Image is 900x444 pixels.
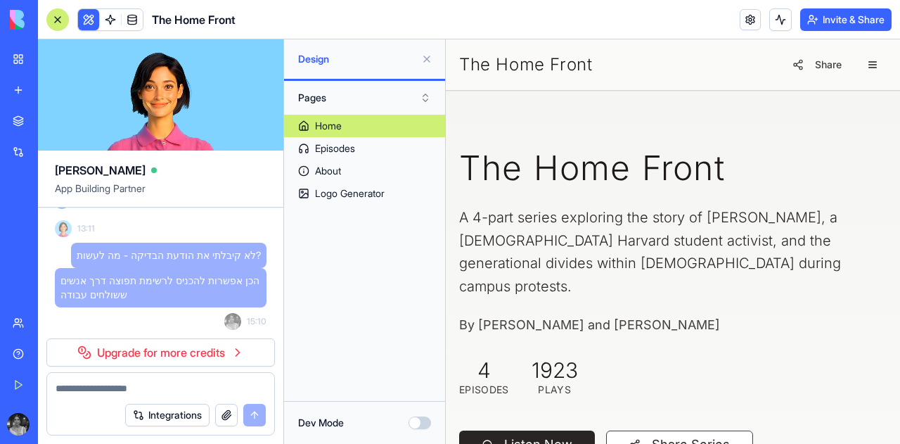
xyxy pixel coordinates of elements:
span: The Home Front [152,11,236,28]
a: Upgrade for more credits [46,338,275,367]
img: ACg8ocJpo7-6uNqbL2O6o9AdRcTI_wCXeWsoHdL_BBIaBlFxyFzsYWgr=s96-c [224,313,241,330]
button: Integrations [125,404,210,426]
span: Design [298,52,416,66]
div: About [315,164,341,178]
a: The Home Front [13,14,146,37]
span: App Building Partner [55,182,266,207]
p: By [PERSON_NAME] and [PERSON_NAME] [13,275,441,296]
div: Logo Generator [315,186,385,201]
button: Share [338,13,404,38]
span: [PERSON_NAME] [55,162,146,179]
img: Ella_00000_wcx2te.png [55,220,72,237]
div: 4 [13,318,63,343]
div: Home [315,119,342,133]
h1: The Home Front [13,108,441,150]
img: logo [10,10,97,30]
a: Logo Generator [284,182,445,205]
div: 1923 [86,318,132,343]
div: Episodes [315,141,355,156]
span: 15:10 [247,316,266,327]
button: Invite & Share [800,8,892,31]
label: Dev Mode [298,416,344,430]
p: A 4-part series exploring the story of [PERSON_NAME], a [DEMOGRAPHIC_DATA] Harvard student activi... [13,167,441,258]
a: Episodes [284,137,445,160]
span: 13:11 [77,223,95,234]
div: Episodes [13,343,63,357]
a: Home [284,115,445,137]
span: Share [369,18,396,32]
span: הכן אפשרות להכניס לרשימת תפוצה דרך אנשים ששולחים עבודה [60,274,261,302]
button: Share Series [160,391,307,419]
img: ACg8ocJpo7-6uNqbL2O6o9AdRcTI_wCXeWsoHdL_BBIaBlFxyFzsYWgr=s96-c [7,413,30,436]
a: About [284,160,445,182]
button: Listen Now [13,391,149,419]
div: Plays [86,343,132,357]
button: Pages [291,87,438,109]
span: לא קיבלתי את הודעת הבדיקה - מה לעשות? [77,248,261,262]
